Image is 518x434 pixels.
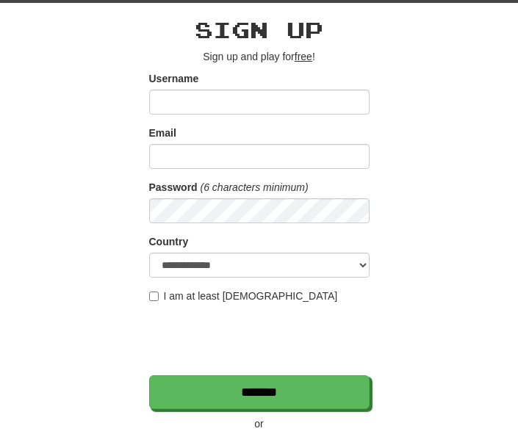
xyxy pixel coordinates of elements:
[149,180,198,195] label: Password
[149,292,159,301] input: I am at least [DEMOGRAPHIC_DATA]
[149,289,338,303] label: I am at least [DEMOGRAPHIC_DATA]
[201,181,309,193] em: (6 characters minimum)
[149,49,370,64] p: Sign up and play for !
[149,71,199,86] label: Username
[149,126,176,140] label: Email
[149,416,370,431] p: or
[149,311,373,368] iframe: reCAPTCHA
[149,234,189,249] label: Country
[295,51,312,62] u: free
[149,18,370,42] h2: Sign up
